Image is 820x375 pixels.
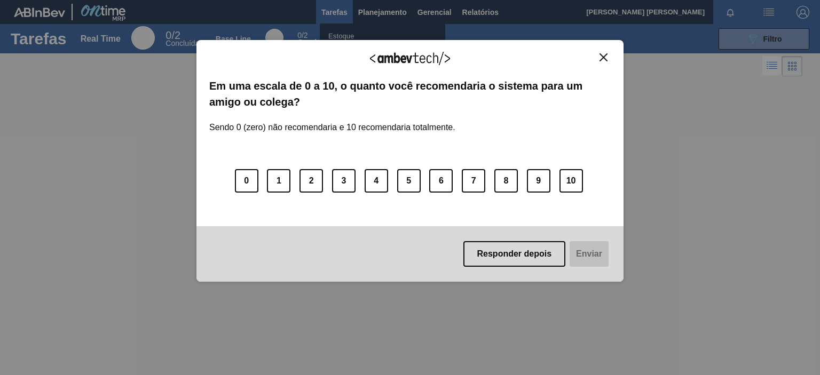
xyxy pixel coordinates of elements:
button: 4 [365,169,388,193]
button: 5 [397,169,421,193]
button: 3 [332,169,356,193]
button: Close [596,53,611,62]
button: 9 [527,169,550,193]
button: 0 [235,169,258,193]
button: 2 [299,169,323,193]
img: Logo Ambevtech [370,52,450,65]
button: 1 [267,169,290,193]
label: Sendo 0 (zero) não recomendaria e 10 recomendaria totalmente. [209,110,455,132]
button: Responder depois [463,241,566,267]
button: 10 [559,169,583,193]
label: Em uma escala de 0 a 10, o quanto você recomendaria o sistema para um amigo ou colega? [209,78,611,110]
img: Close [600,53,608,61]
button: 7 [462,169,485,193]
button: 6 [429,169,453,193]
button: 8 [494,169,518,193]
